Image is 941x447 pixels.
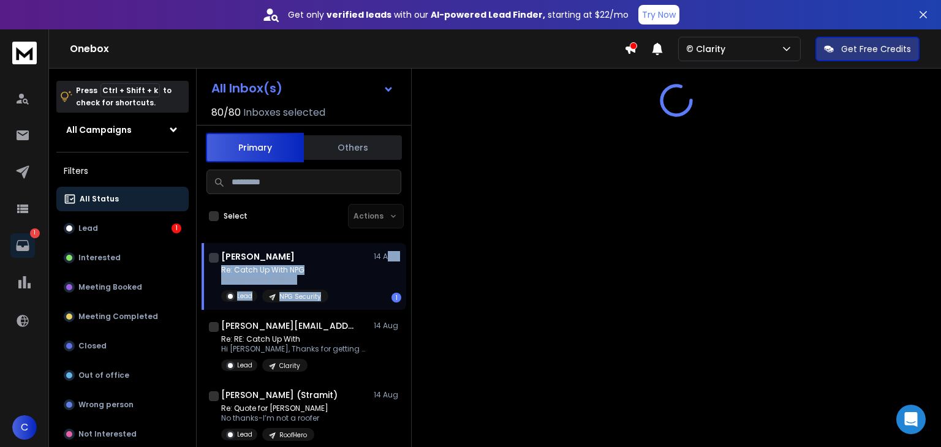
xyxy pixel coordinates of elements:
[172,223,181,233] div: 1
[56,246,189,270] button: Interested
[76,85,172,109] p: Press to check for shortcuts.
[374,252,401,261] p: 14 Aug
[100,83,160,97] span: Ctrl + Shift + k
[80,194,119,204] p: All Status
[78,282,142,292] p: Meeting Booked
[56,363,189,388] button: Out of office
[56,216,189,241] button: Lead1
[78,400,134,410] p: Wrong person
[56,334,189,358] button: Closed
[279,430,307,440] p: RoofHero
[221,344,368,354] p: Hi [PERSON_NAME], Thanks for getting back
[221,404,328,413] p: Re: Quote for [PERSON_NAME]
[815,37,920,61] button: Get Free Credits
[237,361,252,370] p: Lead
[10,233,35,258] a: 1
[237,291,252,301] p: Lead
[221,250,295,263] h1: [PERSON_NAME]
[56,162,189,179] h3: Filters
[56,118,189,142] button: All Campaigns
[391,293,401,302] div: 1
[304,134,402,161] button: Others
[374,321,401,331] p: 14 Aug
[642,9,676,21] p: Try Now
[12,42,37,64] img: logo
[279,361,300,370] p: Clarity
[374,390,401,400] p: 14 Aug
[221,413,328,423] p: No thanks-I’m not a roofer
[288,9,629,21] p: Get only with our starting at $22/mo
[686,43,730,55] p: © Clarity
[431,9,545,21] strong: AI-powered Lead Finder,
[30,228,40,238] p: 1
[221,265,328,275] p: Re: Catch Up With NPG
[224,211,248,221] label: Select
[211,82,282,94] h1: All Inbox(s)
[237,430,252,439] p: Lead
[202,76,404,100] button: All Inbox(s)
[279,292,321,301] p: NPG Security
[327,9,391,21] strong: verified leads
[56,304,189,329] button: Meeting Completed
[221,334,368,344] p: Re: RE: Catch Up With
[56,275,189,299] button: Meeting Booked
[78,312,158,321] p: Meeting Completed
[56,187,189,211] button: All Status
[896,405,926,434] div: Open Intercom Messenger
[78,429,137,439] p: Not Interested
[78,253,121,263] p: Interested
[66,124,132,136] h1: All Campaigns
[211,105,241,120] span: 80 / 80
[78,370,129,380] p: Out of office
[206,133,304,162] button: Primary
[841,43,911,55] p: Get Free Credits
[221,275,328,285] p: No thanks On [DATE]
[638,5,679,24] button: Try Now
[12,415,37,440] button: C
[221,389,338,401] h1: [PERSON_NAME] (Stramit)
[78,223,98,233] p: Lead
[221,320,356,332] h1: [PERSON_NAME][EMAIL_ADDRESS][DOMAIN_NAME]
[243,105,325,120] h3: Inboxes selected
[78,341,107,351] p: Closed
[70,42,624,56] h1: Onebox
[56,393,189,417] button: Wrong person
[56,422,189,446] button: Not Interested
